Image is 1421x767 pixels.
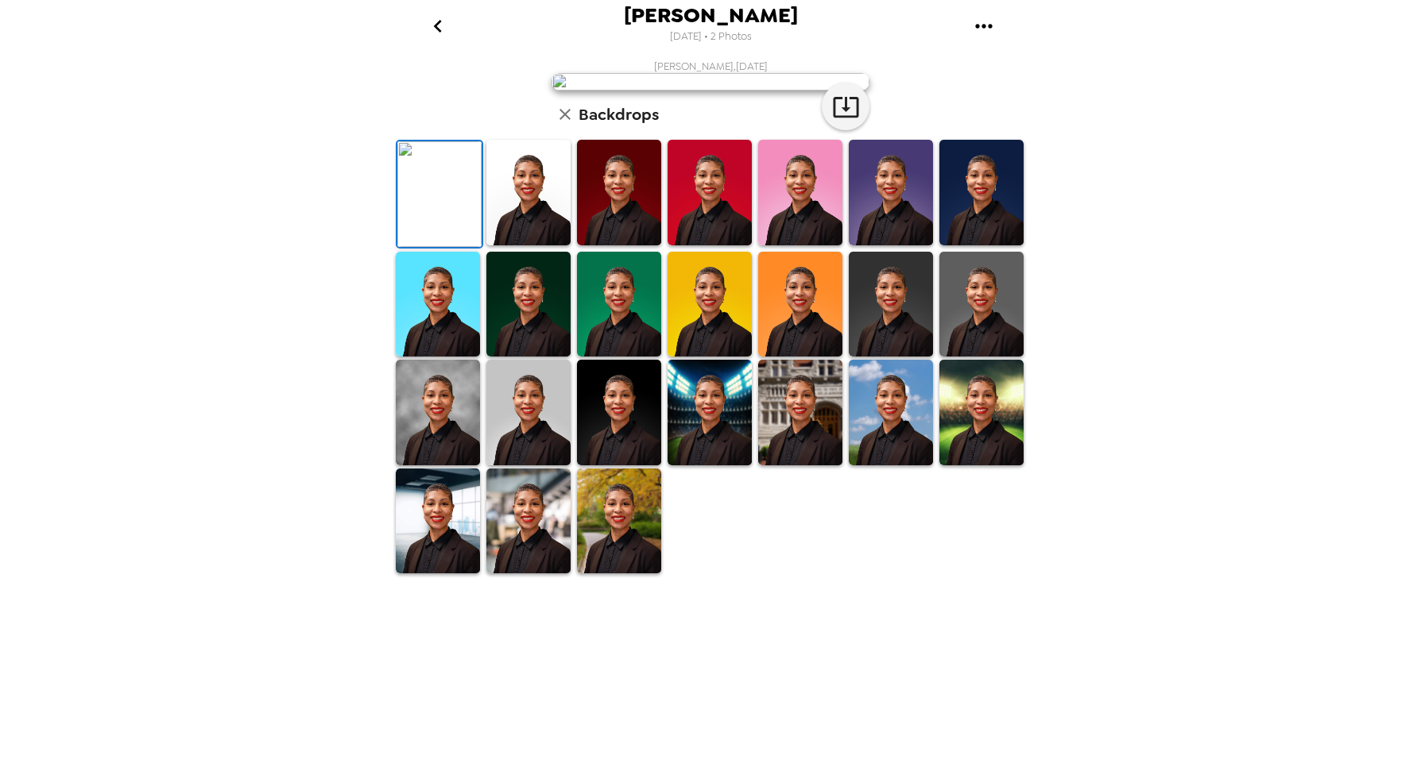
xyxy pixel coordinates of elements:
[624,5,798,26] span: [PERSON_NAME]
[654,60,768,73] span: [PERSON_NAME] , [DATE]
[552,73,869,91] img: user
[397,141,482,247] img: Original
[670,26,752,48] span: [DATE] • 2 Photos
[579,102,659,127] h6: Backdrops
